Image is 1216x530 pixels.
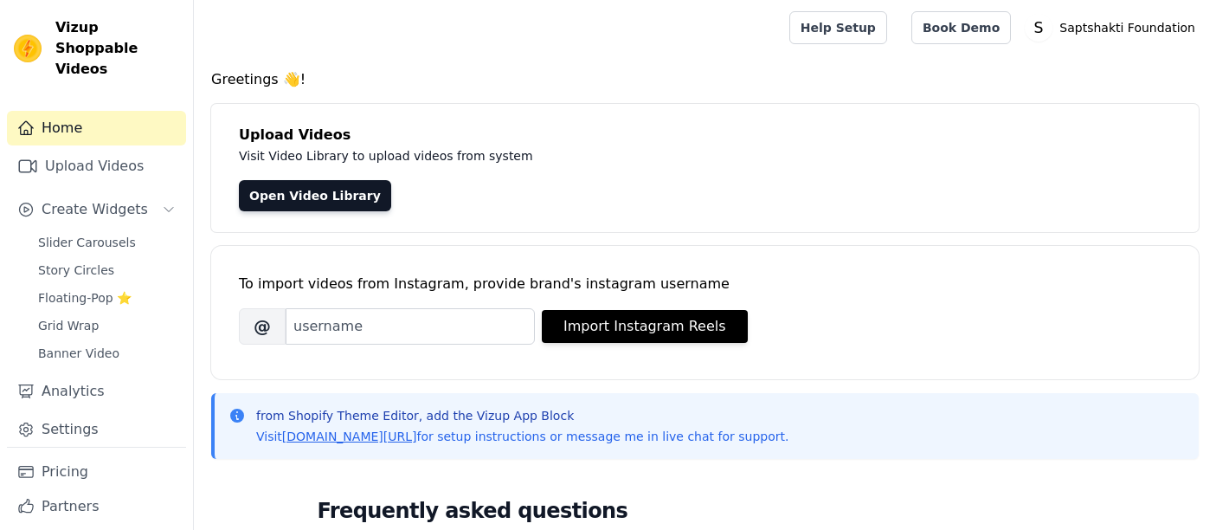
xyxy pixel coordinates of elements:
[55,17,179,80] span: Vizup Shoppable Videos
[542,310,748,343] button: Import Instagram Reels
[42,199,148,220] span: Create Widgets
[211,69,1199,90] h4: Greetings 👋!
[7,149,186,184] a: Upload Videos
[239,125,1171,145] h4: Upload Videos
[38,317,99,334] span: Grid Wrap
[282,430,417,443] a: [DOMAIN_NAME][URL]
[7,455,186,489] a: Pricing
[7,192,186,227] button: Create Widgets
[256,407,788,424] p: from Shopify Theme Editor, add the Vizup App Block
[318,494,1093,528] h2: Frequently asked questions
[1025,12,1202,43] button: S Saptshakti Foundation
[1034,19,1044,36] text: S
[1052,12,1202,43] p: Saptshakti Foundation
[38,262,114,279] span: Story Circles
[239,308,286,345] span: @
[28,230,186,255] a: Slider Carousels
[7,111,186,145] a: Home
[7,412,186,447] a: Settings
[38,289,132,307] span: Floating-Pop ⭐
[239,180,391,211] a: Open Video Library
[7,374,186,409] a: Analytics
[28,258,186,282] a: Story Circles
[7,489,186,524] a: Partners
[256,428,788,445] p: Visit for setup instructions or message me in live chat for support.
[38,345,119,362] span: Banner Video
[911,11,1011,44] a: Book Demo
[28,313,186,338] a: Grid Wrap
[239,145,1014,166] p: Visit Video Library to upload videos from system
[789,11,887,44] a: Help Setup
[38,234,136,251] span: Slider Carousels
[28,341,186,365] a: Banner Video
[14,35,42,62] img: Vizup
[239,274,1171,294] div: To import videos from Instagram, provide brand's instagram username
[286,308,535,345] input: username
[28,286,186,310] a: Floating-Pop ⭐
